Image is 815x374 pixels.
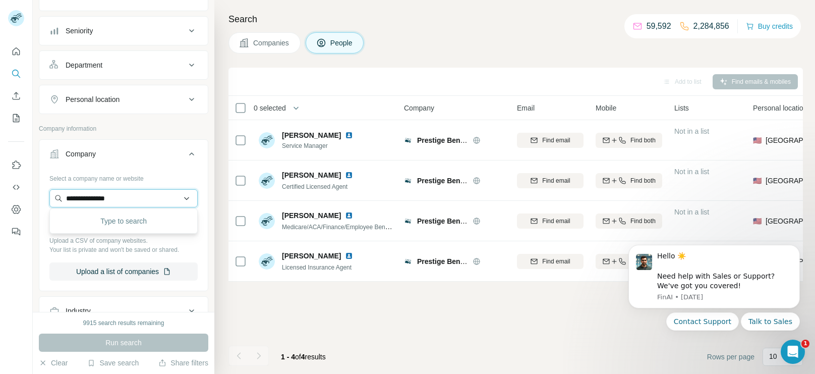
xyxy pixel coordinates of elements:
span: 4 [301,353,305,361]
span: Not in a list [674,127,709,135]
span: Prestige Benefits And Insurance [417,177,526,185]
div: Select a company name or website [49,170,198,183]
div: Industry [66,306,91,316]
button: Find email [517,254,584,269]
span: Service Manager [282,141,357,150]
img: Logo of Prestige Benefits And Insurance [404,136,412,144]
button: My lists [8,109,24,127]
span: Certified Licensed Agent [282,183,347,190]
span: 0 selected [254,103,286,113]
button: Find both [596,254,662,269]
span: Personal location [753,103,807,113]
span: Company [404,103,434,113]
span: Find email [542,257,570,266]
button: Department [39,53,208,77]
button: Find email [517,173,584,188]
span: results [281,353,326,361]
span: Prestige Benefits And Insurance [417,217,526,225]
button: Enrich CSV [8,87,24,105]
button: Find both [596,213,662,229]
div: 9915 search results remaining [83,318,164,328]
span: [PERSON_NAME] [282,170,341,180]
img: Avatar [259,253,275,270]
span: Find both [630,136,656,145]
iframe: Intercom notifications message [613,233,815,369]
button: Share filters [158,358,208,368]
img: Logo of Prestige Benefits And Insurance [404,177,412,185]
p: 2,284,856 [693,20,729,32]
span: Medicare/ACA/Finance/Employee Benefits and Ancillary Products [282,223,458,231]
span: Email [517,103,535,113]
span: 🇺🇸 [753,216,762,226]
div: Type to search [52,211,195,231]
span: Find both [630,176,656,185]
button: Feedback [8,223,24,241]
div: Seniority [66,26,93,36]
iframe: Intercom live chat [781,340,805,364]
button: Seniority [39,19,208,43]
span: Prestige Benefits And Insurance [417,136,526,144]
span: 1 - 4 [281,353,295,361]
button: Dashboard [8,200,24,219]
p: Your list is private and won't be saved or shared. [49,245,198,254]
img: Logo of Prestige Benefits And Insurance [404,257,412,265]
div: Company [66,149,96,159]
div: Department [66,60,102,70]
span: 🇺🇸 [753,176,762,186]
span: Lists [674,103,689,113]
button: Find email [517,133,584,148]
p: Company information [39,124,208,133]
button: Personal location [39,87,208,112]
span: of [295,353,301,361]
h4: Search [228,12,803,26]
span: Not in a list [674,168,709,176]
img: LinkedIn logo [345,252,353,260]
img: Logo of Prestige Benefits And Insurance [404,217,412,225]
div: Personal location [66,94,120,104]
span: Licensed Insurance Agent [282,264,352,271]
button: Buy credits [746,19,793,33]
button: Save search [87,358,139,368]
button: Industry [39,299,208,323]
img: LinkedIn logo [345,211,353,220]
span: 1 [801,340,809,348]
img: LinkedIn logo [345,131,353,139]
span: Mobile [596,103,616,113]
button: Find both [596,173,662,188]
button: Find email [517,213,584,229]
span: Find email [542,136,570,145]
span: Companies [253,38,290,48]
button: Clear [39,358,68,368]
img: LinkedIn logo [345,171,353,179]
button: Upload a list of companies [49,262,198,281]
button: Search [8,65,24,83]
img: Avatar [259,173,275,189]
span: 🇺🇸 [753,135,762,145]
span: [PERSON_NAME] [282,130,341,140]
button: Use Surfe API [8,178,24,196]
span: Find email [542,176,570,185]
span: Find email [542,217,570,226]
span: Prestige Benefits And Insurance [417,257,526,265]
span: People [330,38,354,48]
p: 59,592 [647,20,671,32]
button: Quick start [8,42,24,61]
p: Upload a CSV of company websites. [49,236,198,245]
span: Find both [630,217,656,226]
button: Company [39,142,208,170]
span: Not in a list [674,208,709,216]
span: [PERSON_NAME] [282,251,341,261]
button: Use Surfe on LinkedIn [8,156,24,174]
span: [PERSON_NAME] [282,210,341,221]
img: Avatar [259,132,275,148]
img: Avatar [259,213,275,229]
button: Find both [596,133,662,148]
